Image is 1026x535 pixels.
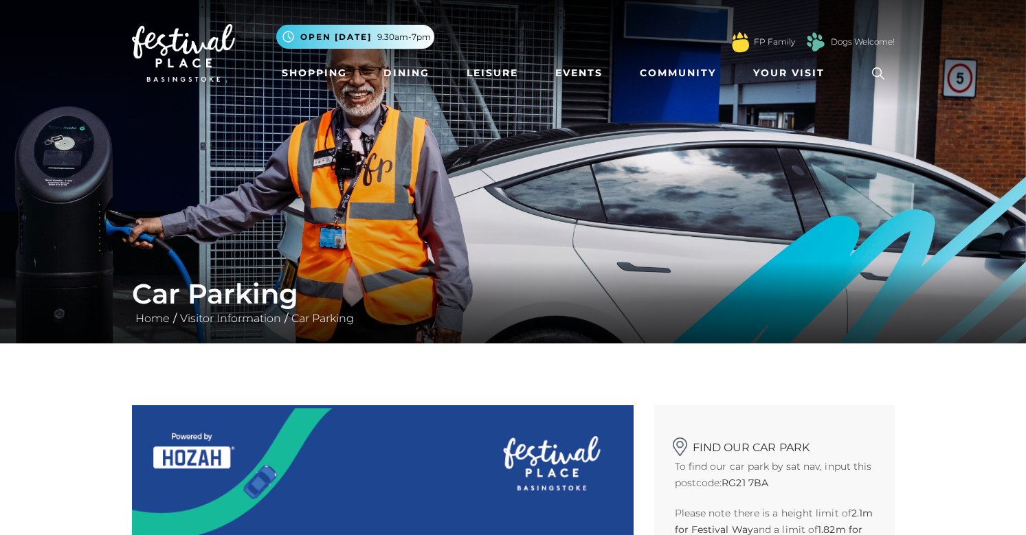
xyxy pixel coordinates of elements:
span: Your Visit [753,66,825,80]
button: Open [DATE] 9.30am-7pm [276,25,434,49]
h2: Find our car park [675,433,874,454]
a: Events [550,60,608,86]
a: FP Family [754,36,795,48]
a: Leisure [461,60,524,86]
span: Open [DATE] [300,31,372,43]
div: / / [122,277,905,327]
a: Community [634,60,722,86]
h1: Car Parking [132,277,895,310]
a: Your Visit [748,60,837,86]
a: Visitor Information [177,312,285,325]
a: Dogs Welcome! [831,36,895,48]
a: Dining [378,60,435,86]
a: Car Parking [288,312,357,325]
strong: RG21 7BA [722,477,768,489]
span: 9.30am-7pm [377,31,431,43]
a: Shopping [276,60,353,86]
a: Home [132,312,173,325]
p: To find our car park by sat nav, input this postcode: [675,458,874,491]
img: Festival Place Logo [132,24,235,82]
